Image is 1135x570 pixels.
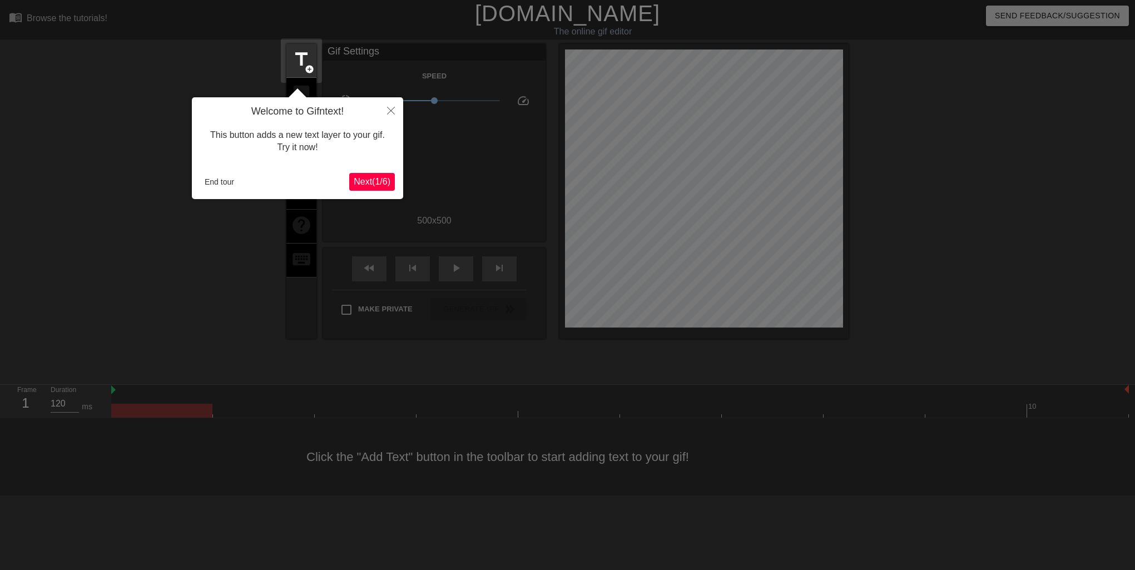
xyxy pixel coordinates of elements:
button: End tour [200,174,239,190]
button: Next [349,173,395,191]
span: Next ( 1 / 6 ) [354,177,390,186]
button: Close [379,97,403,123]
h4: Welcome to Gifntext! [200,106,395,118]
div: This button adds a new text layer to your gif. Try it now! [200,118,395,165]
